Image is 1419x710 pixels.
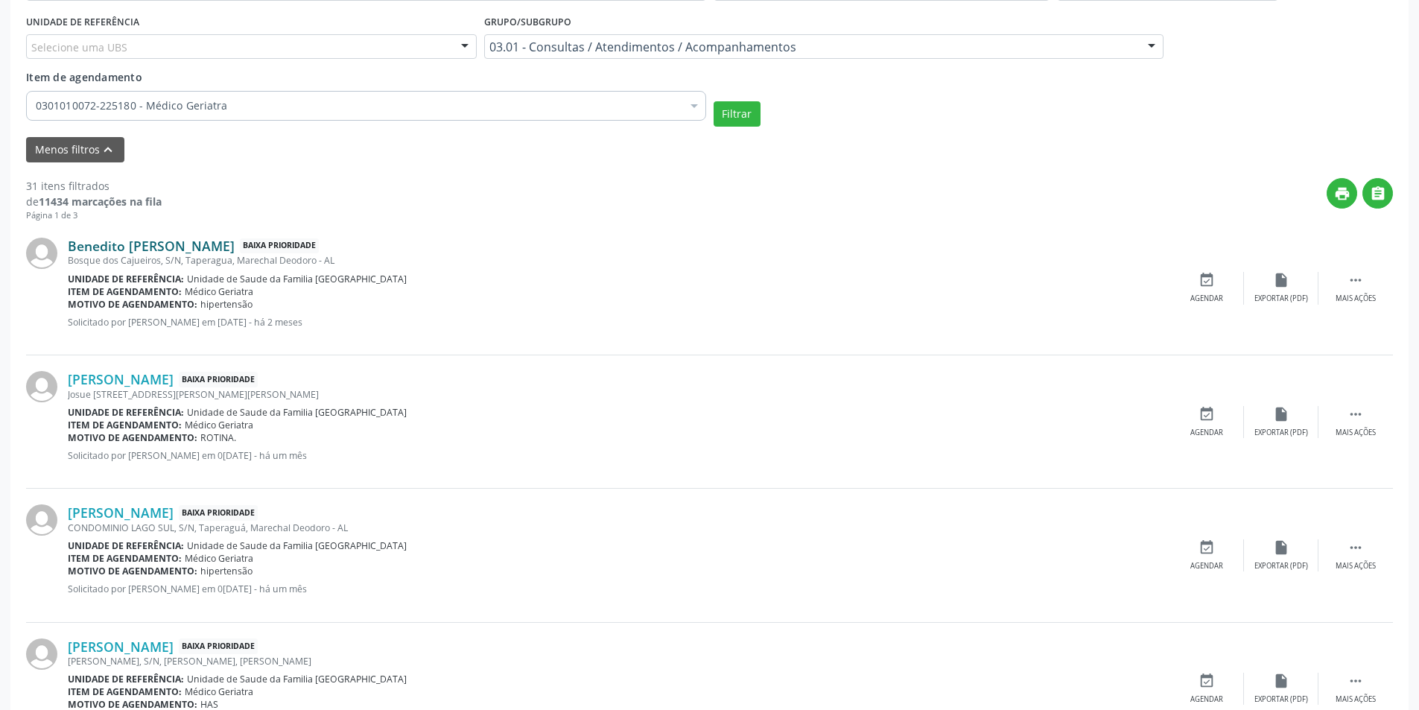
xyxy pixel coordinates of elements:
[200,431,236,444] span: ROTINA.
[68,431,197,444] b: Motivo de agendamento:
[1336,561,1376,571] div: Mais ações
[26,638,57,670] img: img
[26,504,57,536] img: img
[1199,673,1215,689] i: event_available
[68,316,1169,329] p: Solicitado por [PERSON_NAME] em [DATE] - há 2 meses
[1199,406,1215,422] i: event_available
[26,11,139,34] label: UNIDADE DE REFERÊNCIA
[68,565,197,577] b: Motivo de agendamento:
[68,285,182,298] b: Item de agendamento:
[68,449,1169,462] p: Solicitado por [PERSON_NAME] em 0[DATE] - há um mês
[31,39,127,55] span: Selecione uma UBS
[1190,694,1223,705] div: Agendar
[1273,406,1289,422] i: insert_drive_file
[1336,694,1376,705] div: Mais ações
[1273,673,1289,689] i: insert_drive_file
[68,583,1169,595] p: Solicitado por [PERSON_NAME] em 0[DATE] - há um mês
[26,371,57,402] img: img
[185,419,253,431] span: Médico Geriatra
[68,254,1169,267] div: Bosque dos Cajueiros, S/N, Taperagua, Marechal Deodoro - AL
[1347,673,1364,689] i: 
[1336,428,1376,438] div: Mais ações
[1254,561,1308,571] div: Exportar (PDF)
[1347,272,1364,288] i: 
[68,552,182,565] b: Item de agendamento:
[185,285,253,298] span: Médico Geriatra
[1254,428,1308,438] div: Exportar (PDF)
[185,685,253,698] span: Médico Geriatra
[26,178,162,194] div: 31 itens filtrados
[68,685,182,698] b: Item de agendamento:
[484,11,571,34] label: Grupo/Subgrupo
[68,371,174,387] a: [PERSON_NAME]
[1254,294,1308,304] div: Exportar (PDF)
[1370,186,1386,202] i: 
[26,70,142,84] span: Item de agendamento
[68,638,174,655] a: [PERSON_NAME]
[179,638,258,654] span: Baixa Prioridade
[187,406,407,419] span: Unidade de Saude da Familia [GEOGRAPHIC_DATA]
[187,673,407,685] span: Unidade de Saude da Familia [GEOGRAPHIC_DATA]
[1327,178,1357,209] button: print
[39,194,162,209] strong: 11434 marcações na fila
[26,209,162,222] div: Página 1 de 3
[68,673,184,685] b: Unidade de referência:
[68,238,235,254] a: Benedito [PERSON_NAME]
[240,238,319,254] span: Baixa Prioridade
[1273,272,1289,288] i: insert_drive_file
[185,552,253,565] span: Médico Geriatra
[26,238,57,269] img: img
[489,39,1134,54] span: 03.01 - Consultas / Atendimentos / Acompanhamentos
[1254,694,1308,705] div: Exportar (PDF)
[1334,186,1350,202] i: print
[36,98,682,113] span: 0301010072-225180 - Médico Geriatra
[26,137,124,163] button: Menos filtroskeyboard_arrow_up
[200,298,253,311] span: hipertensão
[1362,178,1393,209] button: 
[68,419,182,431] b: Item de agendamento:
[179,505,258,521] span: Baixa Prioridade
[68,273,184,285] b: Unidade de referência:
[1347,539,1364,556] i: 
[1347,406,1364,422] i: 
[179,372,258,387] span: Baixa Prioridade
[1336,294,1376,304] div: Mais ações
[26,194,162,209] div: de
[1190,428,1223,438] div: Agendar
[1190,294,1223,304] div: Agendar
[714,101,761,127] button: Filtrar
[68,522,1169,534] div: CONDOMINIO LAGO SUL, S/N, Taperaguá, Marechal Deodoro - AL
[100,142,116,158] i: keyboard_arrow_up
[68,655,1169,668] div: [PERSON_NAME], S/N, [PERSON_NAME], [PERSON_NAME]
[200,565,253,577] span: hipertensão
[68,539,184,552] b: Unidade de referência:
[1273,539,1289,556] i: insert_drive_file
[1199,539,1215,556] i: event_available
[1199,272,1215,288] i: event_available
[187,273,407,285] span: Unidade de Saude da Familia [GEOGRAPHIC_DATA]
[68,298,197,311] b: Motivo de agendamento:
[68,504,174,521] a: [PERSON_NAME]
[187,539,407,552] span: Unidade de Saude da Familia [GEOGRAPHIC_DATA]
[68,388,1169,401] div: Josue [STREET_ADDRESS][PERSON_NAME][PERSON_NAME]
[1190,561,1223,571] div: Agendar
[68,406,184,419] b: Unidade de referência:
